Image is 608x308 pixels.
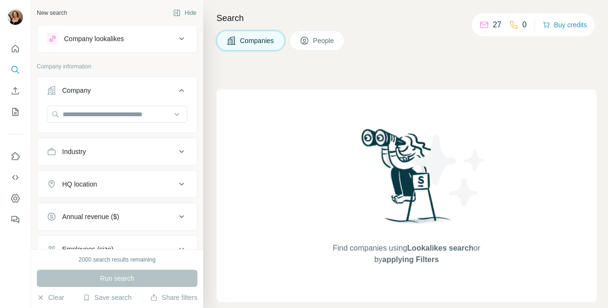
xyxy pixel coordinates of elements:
button: Buy credits [543,18,587,32]
img: Avatar [8,10,23,25]
button: Quick start [8,40,23,57]
p: 27 [493,19,501,31]
button: My lists [8,103,23,121]
div: 2000 search results remaining [79,255,156,264]
button: Search [8,61,23,78]
button: HQ location [37,173,197,196]
button: Clear [37,293,64,302]
button: Feedback [8,211,23,228]
div: Annual revenue ($) [62,212,119,221]
button: Company lookalikes [37,27,197,50]
button: Company [37,79,197,106]
button: Hide [166,6,203,20]
button: Annual revenue ($) [37,205,197,228]
div: New search [37,9,67,17]
div: Employees (size) [62,244,113,254]
span: Lookalikes search [407,244,474,252]
img: Surfe Illustration - Woman searching with binoculars [357,126,456,233]
h4: Search [217,11,597,25]
button: Enrich CSV [8,82,23,99]
button: Share filters [150,293,197,302]
span: Companies [240,36,275,45]
span: People [313,36,335,45]
button: Use Surfe API [8,169,23,186]
div: HQ location [62,179,97,189]
button: Dashboard [8,190,23,207]
div: Company lookalikes [64,34,124,44]
p: 0 [522,19,527,31]
div: Company [62,86,91,95]
button: Employees (size) [37,238,197,261]
div: Industry [62,147,86,156]
button: Industry [37,140,197,163]
button: Use Surfe on LinkedIn [8,148,23,165]
span: applying Filters [382,255,439,264]
button: Save search [83,293,131,302]
img: Surfe Illustration - Stars [407,128,493,214]
p: Company information [37,62,197,71]
span: Find companies using or by [330,242,483,265]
